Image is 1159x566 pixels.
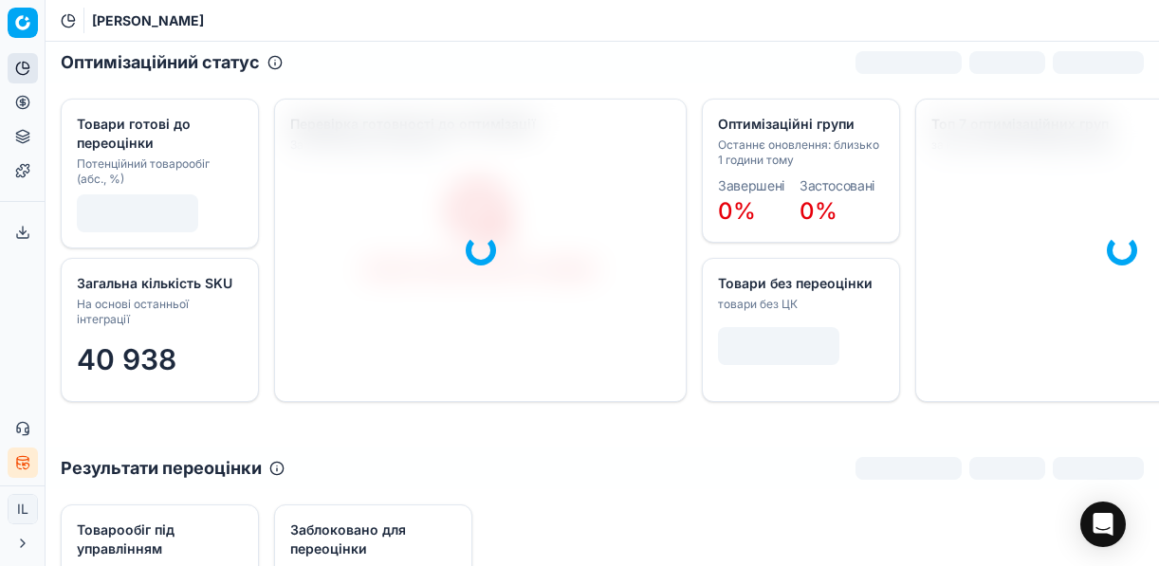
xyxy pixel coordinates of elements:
div: Open Intercom Messenger [1080,502,1126,547]
h2: Результати переоцінки [61,455,262,482]
div: Заблоковано для переоцінки [290,520,452,558]
button: IL [8,494,38,524]
dt: Застосовані [800,179,874,192]
span: 0% [718,197,756,225]
dt: Завершені [718,179,784,192]
div: Товари готові до переоцінки [77,115,239,153]
div: товари без ЦК [718,297,880,312]
div: Потенційний товарообіг (абс., %) [77,156,239,187]
div: На основі останньої інтеграції [77,297,239,327]
span: [PERSON_NAME] [92,11,204,30]
span: 40 938 [77,342,176,376]
nav: breadcrumb [92,11,204,30]
div: Товари без переоцінки [718,274,880,293]
div: Загальна кількість SKU [77,274,239,293]
div: Оптимізаційні групи [718,115,880,134]
div: Останнє оновлення: близько 1 години тому [718,137,880,168]
div: Товарообіг під управлінням [77,520,239,558]
h2: Оптимізаційний статус [61,49,260,76]
span: 0% [800,197,837,225]
span: IL [9,495,37,523]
